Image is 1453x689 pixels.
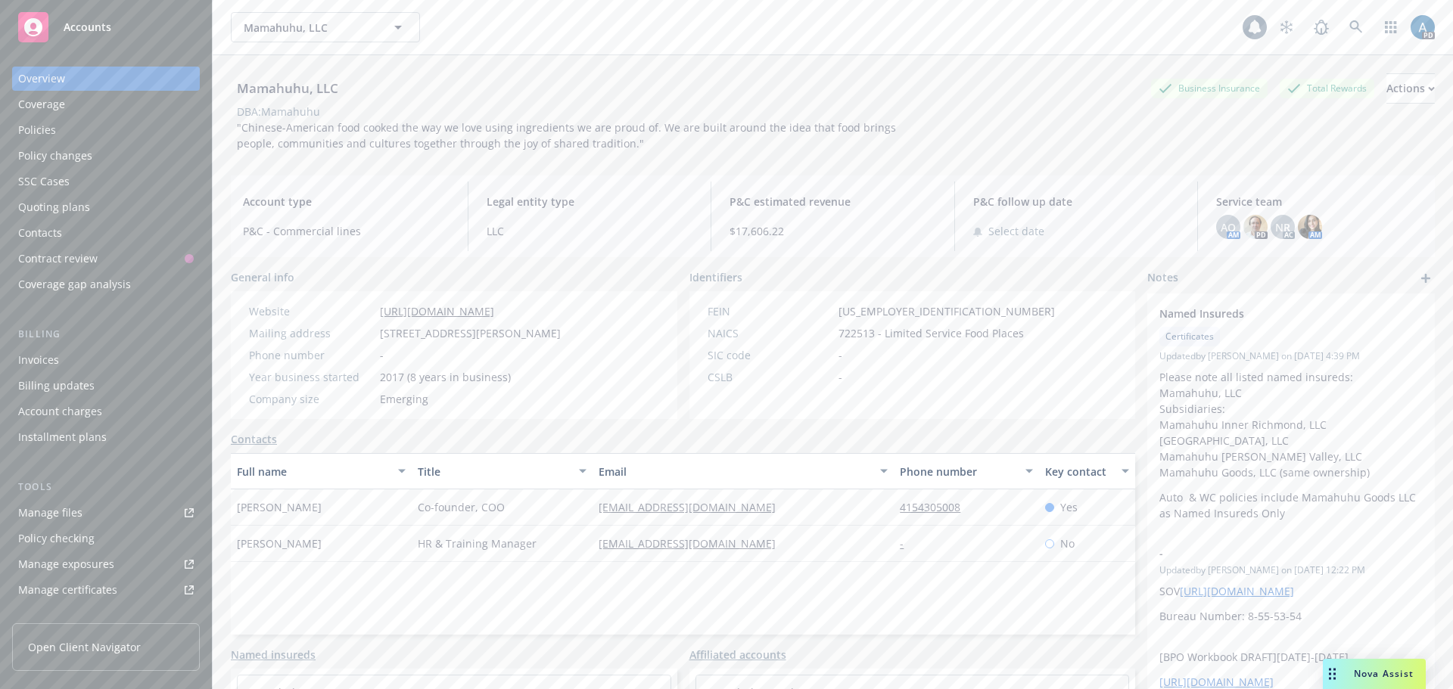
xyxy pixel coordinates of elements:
span: Yes [1060,499,1078,515]
a: [EMAIL_ADDRESS][DOMAIN_NAME] [599,500,788,514]
span: Account type [243,194,450,209]
p: SOV [1159,583,1423,599]
button: Key contact [1039,453,1135,489]
a: Report a Bug [1306,12,1336,42]
a: Manage certificates [12,578,200,602]
span: Identifiers [689,269,742,285]
a: 4154305008 [900,500,972,514]
span: "Chinese-American food cooked the way we love using ingredients we are proud of. We are built aro... [237,120,899,151]
div: Tools [12,480,200,495]
span: Select date [988,223,1044,239]
button: Actions [1386,73,1435,104]
span: Accounts [64,21,111,33]
div: Contacts [18,221,62,245]
a: [URL][DOMAIN_NAME] [1180,584,1294,598]
div: Manage exposures [18,552,114,576]
span: AO [1221,219,1236,235]
a: Contacts [12,221,200,245]
div: Policy checking [18,526,95,551]
a: - [900,536,916,551]
a: Contract review [12,247,200,271]
div: Manage BORs [18,604,89,628]
div: Billing updates [18,374,95,398]
span: Open Client Navigator [28,639,141,655]
span: 2017 (8 years in business) [380,369,511,385]
div: DBA: Mamahuhu [237,104,320,119]
span: General info [231,269,294,285]
a: Named insureds [231,647,316,663]
div: Invoices [18,348,59,372]
div: SSC Cases [18,169,70,194]
div: Quoting plans [18,195,90,219]
span: - [1159,545,1383,561]
button: Email [593,453,894,489]
span: Service team [1216,194,1423,209]
a: Stop snowing [1271,12,1302,42]
a: Affiliated accounts [689,647,786,663]
a: Policy changes [12,144,200,168]
div: Drag to move [1323,659,1342,689]
a: Coverage gap analysis [12,272,200,296]
div: Actions [1386,74,1435,103]
a: Installment plans [12,425,200,449]
div: CSLB [708,369,832,385]
p: Bureau Number: 8-55-53-54 [1159,608,1423,624]
a: Manage BORs [12,604,200,628]
div: Contract review [18,247,98,271]
div: Manage files [18,501,82,525]
span: Co-founder, COO [418,499,505,515]
div: Business Insurance [1151,79,1268,98]
button: Title [412,453,593,489]
span: Mamahuhu, LLC [244,20,375,36]
div: Year business started [249,369,374,385]
a: [URL][DOMAIN_NAME] [1159,675,1274,689]
a: Invoices [12,348,200,372]
div: Named InsuredsCertificatesUpdatedby [PERSON_NAME] on [DATE] 4:39 PMPlease note all listed named i... [1147,293,1435,533]
a: [EMAIL_ADDRESS][DOMAIN_NAME] [599,536,788,551]
span: Updated by [PERSON_NAME] on [DATE] 4:39 PM [1159,349,1423,363]
span: - [839,369,842,385]
a: Quoting plans [12,195,200,219]
div: Website [249,303,374,319]
div: Policy changes [18,144,92,168]
a: [URL][DOMAIN_NAME] [380,304,494,318]
div: Full name [237,464,389,480]
a: Manage exposures [12,552,200,576]
a: Account charges [12,399,200,424]
a: Billing updates [12,374,200,398]
span: P&C estimated revenue [730,194,936,209]
div: Title [418,464,570,480]
a: SSC Cases [12,169,200,194]
button: Full name [231,453,412,489]
div: Coverage gap analysis [18,272,131,296]
span: - [380,347,384,363]
span: No [1060,535,1075,551]
div: Total Rewards [1280,79,1374,98]
div: Account charges [18,399,102,424]
div: Mailing address [249,325,374,341]
img: photo [1411,15,1435,39]
div: Phone number [249,347,374,363]
p: Auto & WC policies include Mamahuhu Goods LLC as Named Insureds Only [1159,489,1423,521]
span: Notes [1147,269,1178,287]
div: Coverage [18,92,65,116]
span: NR [1275,219,1290,235]
button: Phone number [894,453,1038,489]
div: SIC code [708,347,832,363]
button: Nova Assist [1323,659,1426,689]
a: Policies [12,118,200,142]
img: photo [1243,215,1268,239]
a: Manage files [12,501,200,525]
a: Coverage [12,92,200,116]
div: Key contact [1045,464,1112,480]
span: Updated by [PERSON_NAME] on [DATE] 12:22 PM [1159,563,1423,577]
span: 722513 - Limited Service Food Places [839,325,1024,341]
a: Search [1341,12,1371,42]
span: [PERSON_NAME] [237,535,322,551]
a: Policy checking [12,526,200,551]
div: Mamahuhu, LLC [231,79,344,98]
span: [US_EMPLOYER_IDENTIFICATION_NUMBER] [839,303,1055,319]
span: Named Insureds [1159,306,1383,321]
span: $17,606.22 [730,223,936,239]
div: Phone number [900,464,1016,480]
